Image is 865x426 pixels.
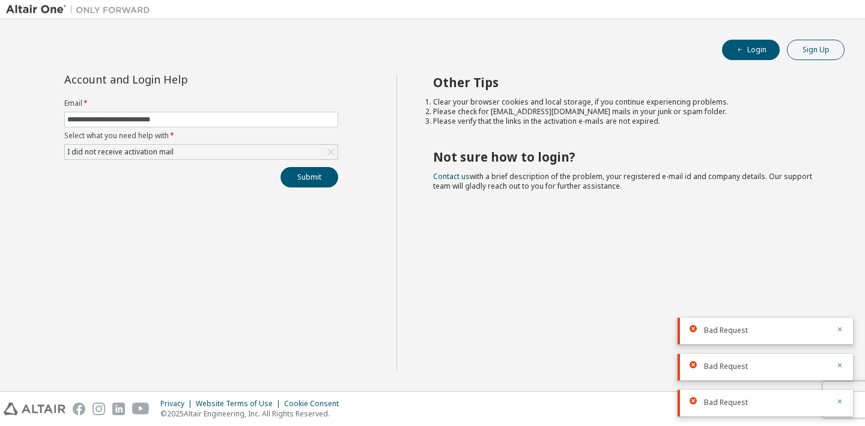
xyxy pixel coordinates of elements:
[704,362,748,371] span: Bad Request
[65,145,175,159] div: I did not receive activation mail
[433,107,824,117] li: Please check for [EMAIL_ADDRESS][DOMAIN_NAME] mails in your junk or spam folder.
[160,409,346,419] p: © 2025 Altair Engineering, Inc. All Rights Reserved.
[6,4,156,16] img: Altair One
[433,117,824,126] li: Please verify that the links in the activation e-mails are not expired.
[64,131,338,141] label: Select what you need help with
[64,99,338,108] label: Email
[93,403,105,415] img: instagram.svg
[704,398,748,407] span: Bad Request
[433,171,470,181] a: Contact us
[4,403,65,415] img: altair_logo.svg
[64,75,284,84] div: Account and Login Help
[160,399,196,409] div: Privacy
[433,149,824,165] h2: Not sure how to login?
[284,399,346,409] div: Cookie Consent
[65,145,338,159] div: I did not receive activation mail
[196,399,284,409] div: Website Terms of Use
[433,171,812,191] span: with a brief description of the problem, your registered e-mail id and company details. Our suppo...
[73,403,85,415] img: facebook.svg
[132,403,150,415] img: youtube.svg
[704,326,748,335] span: Bad Request
[722,40,780,60] button: Login
[112,403,125,415] img: linkedin.svg
[433,97,824,107] li: Clear your browser cookies and local storage, if you continue experiencing problems.
[787,40,845,60] button: Sign Up
[433,75,824,90] h2: Other Tips
[281,167,338,187] button: Submit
